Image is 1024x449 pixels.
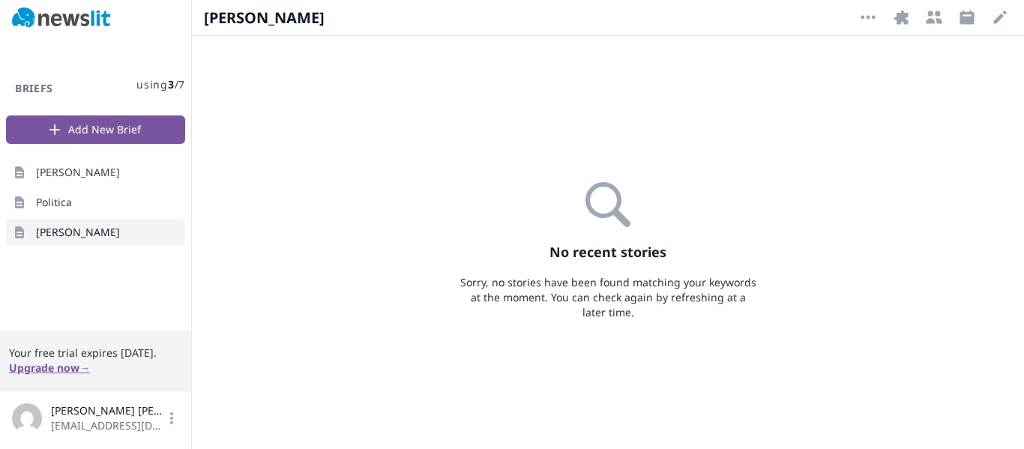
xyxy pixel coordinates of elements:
[6,115,185,144] button: Add New Brief
[136,77,185,92] span: using / 7
[9,361,90,376] button: Upgrade now
[79,361,90,375] span: →
[6,219,185,246] a: [PERSON_NAME]
[36,195,72,210] span: Politica
[51,418,164,433] span: [EMAIL_ADDRESS][DOMAIN_NAME]
[12,403,179,433] button: [PERSON_NAME] [PERSON_NAME][EMAIL_ADDRESS][DOMAIN_NAME]
[51,403,164,418] span: [PERSON_NAME] [PERSON_NAME]
[6,81,62,96] h3: Briefs
[12,7,111,28] img: Newslit
[6,189,185,216] a: Politica
[9,346,182,361] span: Your free trial expires [DATE].
[168,77,175,91] span: 3
[458,275,758,320] div: Sorry, no stories have been found matching your keywords at the moment. You can check again by re...
[549,244,666,260] h4: No recent stories
[36,165,120,180] span: [PERSON_NAME]
[36,225,120,240] span: [PERSON_NAME]
[6,159,185,186] a: [PERSON_NAME]
[204,7,326,28] span: [PERSON_NAME]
